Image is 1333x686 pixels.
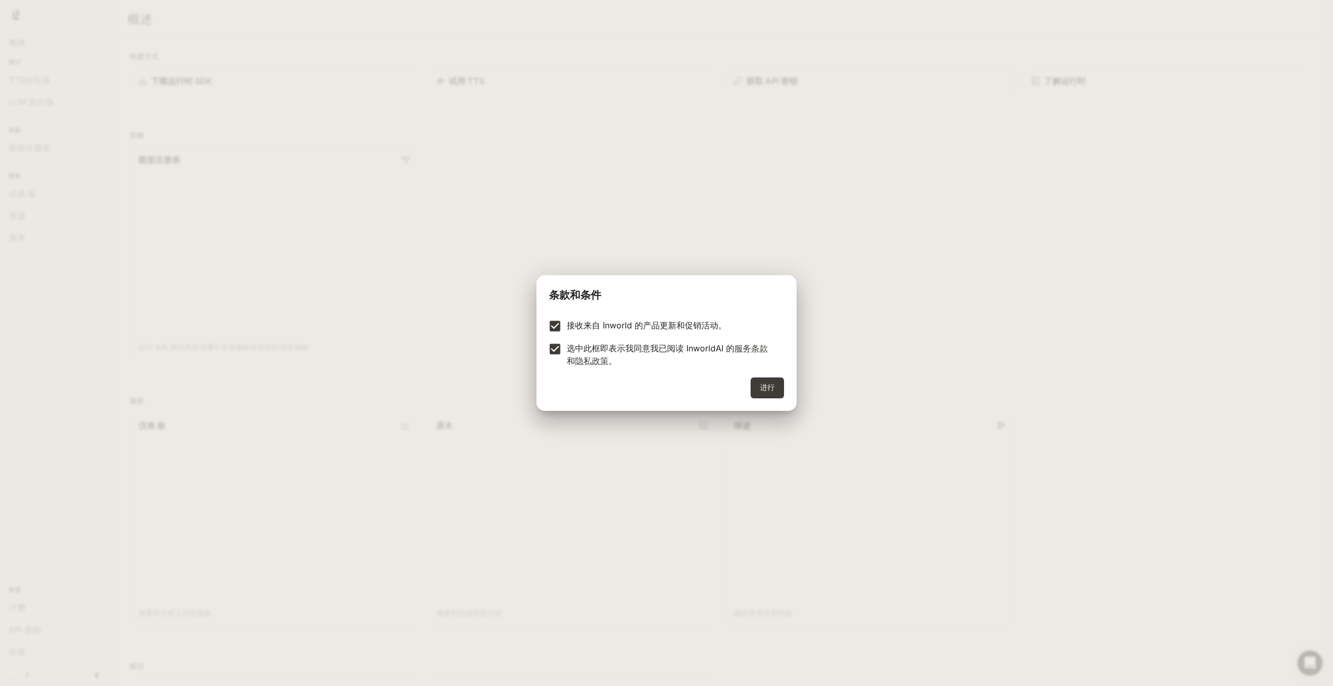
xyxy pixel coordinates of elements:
h2: 条款和条件 [536,275,797,311]
a: 隐私政策 [575,356,609,366]
button: 进行 [751,377,784,398]
a: 服务条款 [734,343,768,353]
p: 选中此框即表示我同意我已阅读 InworldAI 的 和 。 [567,342,776,367]
p: 接收来自 Inworld 的产品更新和促销活动。 [567,319,727,332]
